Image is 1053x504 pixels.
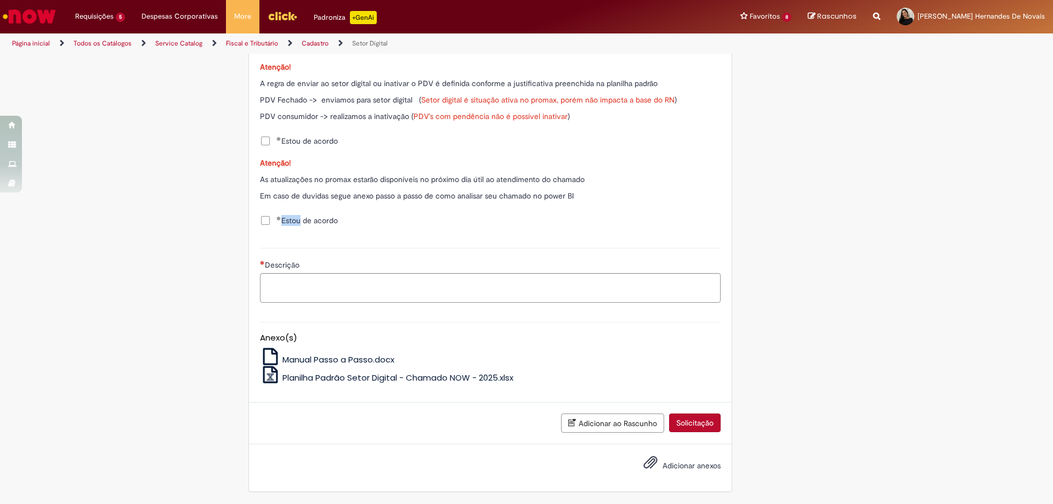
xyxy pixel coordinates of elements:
span: Setor digital é situação ativa no promax, porém não impacta a base do RN [421,95,675,105]
span: Adicionar anexos [663,461,721,471]
span: PDV's com pendência não é possivel inativar [414,111,568,121]
span: Rascunhos [817,11,857,21]
p: PDV Fechado -> enviamos para setor digital ( ) [260,94,721,105]
span: Necessários [260,261,265,265]
a: Rascunhos [808,12,857,22]
span: Estou de acordo [276,135,338,146]
p: PDV consumidor -> realizamos a inativação ( ) [260,111,721,122]
ul: Trilhas de página [8,33,694,54]
span: Favoritos [750,11,780,22]
strong: Atenção! [260,62,291,72]
a: Página inicial [12,39,50,48]
span: Despesas Corporativas [141,11,218,22]
a: Fiscal e Tributário [226,39,278,48]
a: Cadastro [302,39,329,48]
span: Manual Passo a Passo.docx [282,354,394,365]
a: Todos os Catálogos [73,39,132,48]
a: Manual Passo a Passo.docx [260,354,395,365]
a: Setor Digital [352,39,388,48]
span: 8 [782,13,791,22]
button: Solicitação [669,414,721,432]
img: ServiceNow [1,5,58,27]
p: +GenAi [350,11,377,24]
span: Estou de acordo [276,215,338,226]
img: click_logo_yellow_360x200.png [268,8,297,24]
span: Descrição [265,260,302,270]
span: 5 [116,13,125,22]
strong: Atenção! [260,158,291,168]
a: Planilha Padrão Setor Digital - Chamado NOW - 2025.xlsx [260,372,514,383]
h5: Anexo(s) [260,333,721,343]
span: Obrigatório Preenchido [276,216,281,220]
span: More [234,11,251,22]
span: [PERSON_NAME] Hernandes De Novais [918,12,1045,21]
button: Adicionar ao Rascunho [561,414,664,433]
p: Em caso de duvidas segue anexo passo a passo de como analisar seu chamado no power BI [260,190,721,201]
span: Requisições [75,11,114,22]
button: Adicionar anexos [641,452,660,478]
a: Service Catalog [155,39,202,48]
div: Padroniza [314,11,377,24]
textarea: Descrição [260,273,721,303]
span: Obrigatório Preenchido [276,137,281,141]
p: A regra de enviar ao setor digital ou inativar o PDV é definida conforme a justificativa preenchi... [260,78,721,89]
p: As atualizações no promax estarão disponíveis no próximo dia útil ao atendimento do chamado [260,174,721,185]
span: Planilha Padrão Setor Digital - Chamado NOW - 2025.xlsx [282,372,513,383]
